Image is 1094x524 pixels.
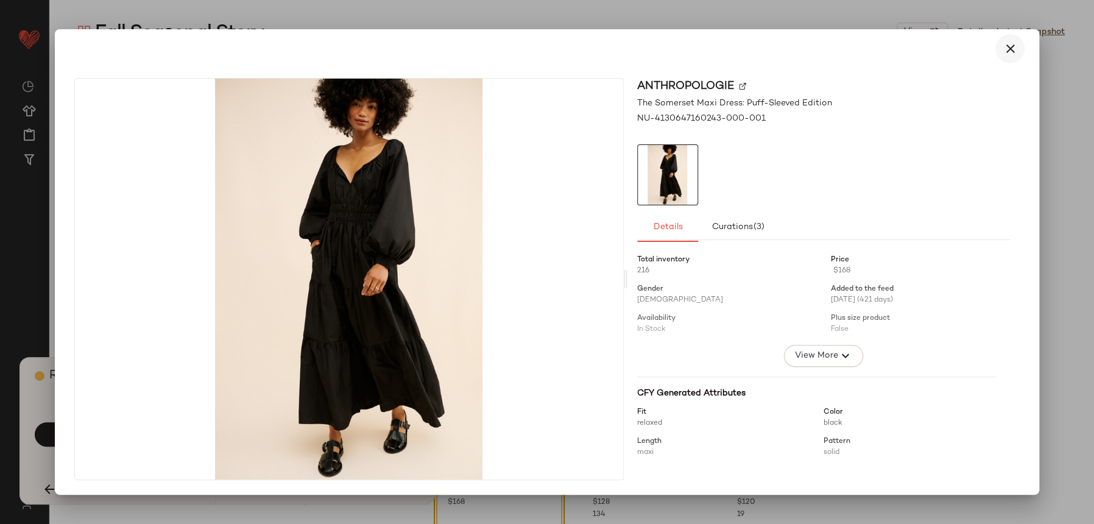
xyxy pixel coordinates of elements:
[739,83,746,90] img: svg%3e
[637,97,832,110] span: The Somerset Maxi Dress: Puff-Sleeved Edition
[637,387,995,400] div: CFY Generated Attributes
[637,78,734,94] span: Anthropologie
[638,145,697,205] img: 4130647160243_001_b
[784,345,863,367] button: View More
[794,349,838,363] span: View More
[711,222,764,232] span: Curations
[652,222,682,232] span: Details
[75,79,623,480] img: 4130647160243_001_b
[752,222,764,232] span: (3)
[637,112,766,125] span: NU-4130647160243-000-001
